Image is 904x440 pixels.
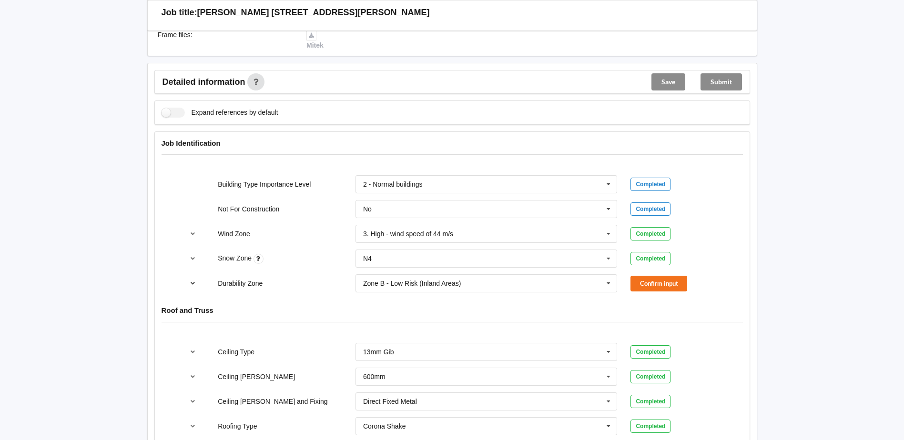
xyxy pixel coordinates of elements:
label: Ceiling Type [218,348,254,356]
div: No [363,206,372,212]
h3: [PERSON_NAME] [STREET_ADDRESS][PERSON_NAME] [197,7,430,18]
div: Completed [630,202,670,216]
button: reference-toggle [183,368,202,385]
div: Completed [630,178,670,191]
label: Expand references by default [162,108,278,118]
div: 3. High - wind speed of 44 m/s [363,230,453,237]
button: reference-toggle [183,225,202,242]
div: Completed [630,370,670,383]
div: Completed [630,395,670,408]
h4: Roof and Truss [162,306,743,315]
button: reference-toggle [183,418,202,435]
div: 600mm [363,373,386,380]
label: Ceiling [PERSON_NAME] and Fixing [218,398,327,405]
button: reference-toggle [183,275,202,292]
div: Completed [630,227,670,240]
div: Completed [630,345,670,359]
button: reference-toggle [183,250,202,267]
div: Corona Shake [363,423,406,430]
div: 2 - Normal buildings [363,181,423,188]
button: Confirm input [630,276,687,291]
label: Snow Zone [218,254,254,262]
div: 13mm Gib [363,349,394,355]
div: Frame files : [151,30,300,50]
h4: Job Identification [162,139,743,148]
button: reference-toggle [183,393,202,410]
label: Wind Zone [218,230,250,238]
label: Durability Zone [218,280,263,287]
div: Zone B - Low Risk (Inland Areas) [363,280,461,287]
a: Mitek [306,31,324,49]
h3: Job title: [162,7,197,18]
label: Not For Construction [218,205,279,213]
div: Completed [630,420,670,433]
label: Building Type Importance Level [218,180,311,188]
label: Roofing Type [218,422,257,430]
div: N4 [363,255,372,262]
label: Ceiling [PERSON_NAME] [218,373,295,380]
button: reference-toggle [183,343,202,360]
div: Direct Fixed Metal [363,398,417,405]
div: Completed [630,252,670,265]
span: Detailed information [163,78,245,86]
